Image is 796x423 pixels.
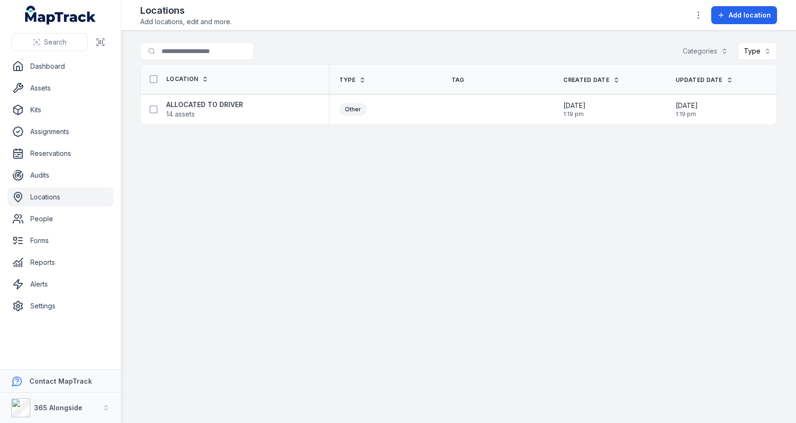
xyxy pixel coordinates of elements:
[166,75,208,83] a: Location
[676,76,723,84] span: Updated Date
[140,17,232,27] span: Add locations, edit and more.
[676,76,733,84] a: Updated Date
[676,101,698,118] time: 04/09/2025, 1:19:46 pm
[44,37,66,47] span: Search
[8,144,113,163] a: Reservations
[563,110,586,118] span: 1:19 pm
[34,404,82,412] strong: 365 Alongside
[8,188,113,207] a: Locations
[563,101,586,118] time: 04/09/2025, 1:19:46 pm
[563,76,609,84] span: Created Date
[140,4,232,17] h2: Locations
[563,101,586,110] span: [DATE]
[677,42,734,60] button: Categories
[8,166,113,185] a: Audits
[8,275,113,294] a: Alerts
[729,10,771,20] span: Add location
[8,209,113,228] a: People
[676,101,698,110] span: [DATE]
[166,75,198,83] span: Location
[8,122,113,141] a: Assignments
[166,109,195,119] span: 14 assets
[738,42,777,60] button: Type
[339,103,367,116] div: Other
[25,6,96,25] a: MapTrack
[563,76,620,84] a: Created Date
[339,76,366,84] a: Type
[8,297,113,315] a: Settings
[676,110,698,118] span: 1:19 pm
[711,6,777,24] button: Add location
[452,76,464,84] span: Tag
[11,33,88,51] button: Search
[29,377,92,385] strong: Contact MapTrack
[8,79,113,98] a: Assets
[166,100,243,109] strong: ALLOCATED TO DRIVER
[8,231,113,250] a: Forms
[339,76,355,84] span: Type
[8,100,113,119] a: Kits
[166,100,243,119] a: ALLOCATED TO DRIVER14 assets
[8,253,113,272] a: Reports
[8,57,113,76] a: Dashboard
